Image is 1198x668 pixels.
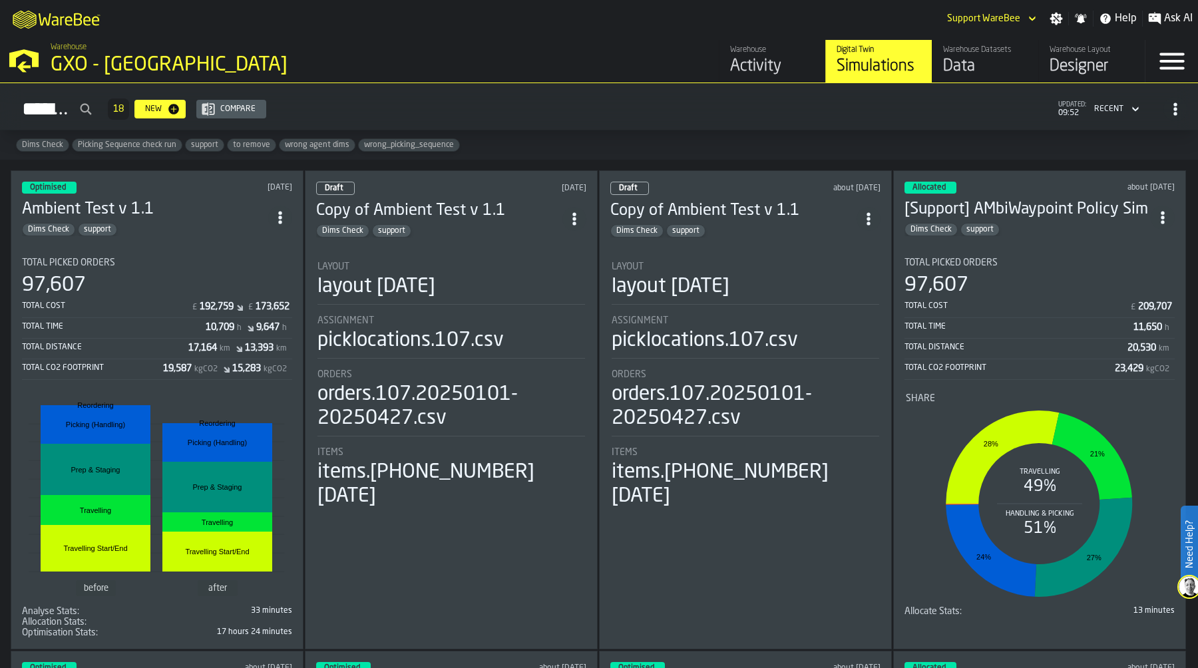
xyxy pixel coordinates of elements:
[232,363,261,374] div: Stat Value
[904,606,962,617] span: Allocate Stats:
[1146,365,1169,374] span: kgCO2
[317,369,352,380] span: Orders
[1094,11,1142,27] label: button-toggle-Help
[188,343,217,353] div: Stat Value
[22,606,292,617] div: stat-Analyse Stats:
[610,200,857,222] div: Copy of Ambient Test v 1.1
[619,184,638,192] span: Draft
[904,363,1115,373] div: Total CO2 Footprint
[163,363,192,374] div: Stat Value
[140,104,167,114] div: New
[612,315,668,326] span: Assignment
[612,447,879,458] div: Title
[612,275,729,299] div: layout [DATE]
[22,606,79,617] span: Analyse Stats:
[186,140,224,150] span: support
[317,447,343,458] span: Items
[22,199,268,220] h3: Ambient Test v 1.1
[245,343,274,353] div: Stat Value
[1067,183,1175,192] div: Updated: 09/07/2025, 01:59:02 Created: 08/07/2025, 08:39:38
[22,247,292,638] section: card-SimulationDashboardCard-optimised
[612,383,879,430] div: orders.107.20250101-20250427.csv
[904,257,998,268] span: Total Picked Orders
[73,140,182,150] span: Picking Sequence check run
[113,104,124,114] span: 18
[612,261,879,272] div: Title
[280,140,355,150] span: wrong agent dims
[317,315,585,326] div: Title
[22,627,292,638] div: stat-Optimisation Stats:
[22,257,115,268] span: Total Picked Orders
[1089,101,1142,117] div: DropdownMenuValue-4
[967,606,1175,615] div: 13 minutes
[373,226,411,236] span: support
[237,323,242,333] span: h
[1143,11,1198,27] label: button-toggle-Ask AI
[22,182,77,194] div: status-3 2
[317,261,585,305] div: stat-Layout
[612,460,879,508] div: items.[PHONE_NUMBER][DATE]
[1058,101,1086,108] span: updated:
[17,140,69,150] span: Dims Check
[612,369,879,380] div: Title
[612,315,879,359] div: stat-Assignment
[904,182,956,194] div: status-3 2
[103,627,292,637] div: 17 hours 24 minutes
[906,393,1173,404] div: Title
[22,301,190,311] div: Total Cost
[932,40,1038,83] a: link-to-/wh/i/ae0cd702-8cb1-4091-b3be-0aee77957c79/data
[317,447,585,508] div: stat-Items
[22,627,98,638] div: Title
[1115,363,1143,374] div: Stat Value
[196,100,266,118] button: button-Compare
[904,606,962,617] div: Title
[1050,56,1134,77] div: Designer
[893,170,1186,649] div: ItemListCard-DashboardItemContainer
[305,170,598,649] div: ItemListCard-DashboardItemContainer
[1115,11,1137,27] span: Help
[943,56,1028,77] div: Data
[1145,40,1198,83] label: button-toggle-Menu
[359,140,459,150] span: wrong_picking_sequence
[611,226,663,236] span: Dims Check
[22,606,79,617] div: Title
[912,184,946,192] span: Allocated
[610,182,649,195] div: status-0 2
[904,257,1175,268] div: Title
[730,45,815,55] div: Warehouse
[23,225,75,234] span: Dims Check
[1094,104,1123,114] div: DropdownMenuValue-4
[612,261,879,305] div: stat-Layout
[1159,344,1169,353] span: km
[730,56,815,77] div: Activity
[317,369,585,380] div: Title
[316,248,586,511] section: card-SimulationDashboardCard-draft
[282,323,287,333] span: h
[943,45,1028,55] div: Warehouse Datasets
[1127,343,1156,353] div: Stat Value
[1182,507,1197,582] label: Need Help?
[1058,108,1086,118] span: 09:52
[316,200,562,222] h3: Copy of Ambient Test v 1.1
[906,393,935,404] span: Share
[102,98,134,120] div: ButtonLoadMore-Load More-Prev-First-Last
[1038,40,1145,83] a: link-to-/wh/i/ae0cd702-8cb1-4091-b3be-0aee77957c79/designer
[200,301,234,312] div: Stat Value
[942,11,1039,27] div: DropdownMenuValue-Support WareBee
[22,617,87,627] span: Allocation Stats:
[612,369,879,436] div: stat-Orders
[1165,323,1169,333] span: h
[472,184,586,193] div: Updated: 22/07/2025, 15:03:22 Created: 22/07/2025, 14:53:21
[612,315,879,326] div: Title
[837,56,921,77] div: Simulations
[51,43,87,52] span: Warehouse
[134,100,186,118] button: button-New
[317,447,585,458] div: Title
[30,184,66,192] span: Optimised
[256,301,290,312] div: Stat Value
